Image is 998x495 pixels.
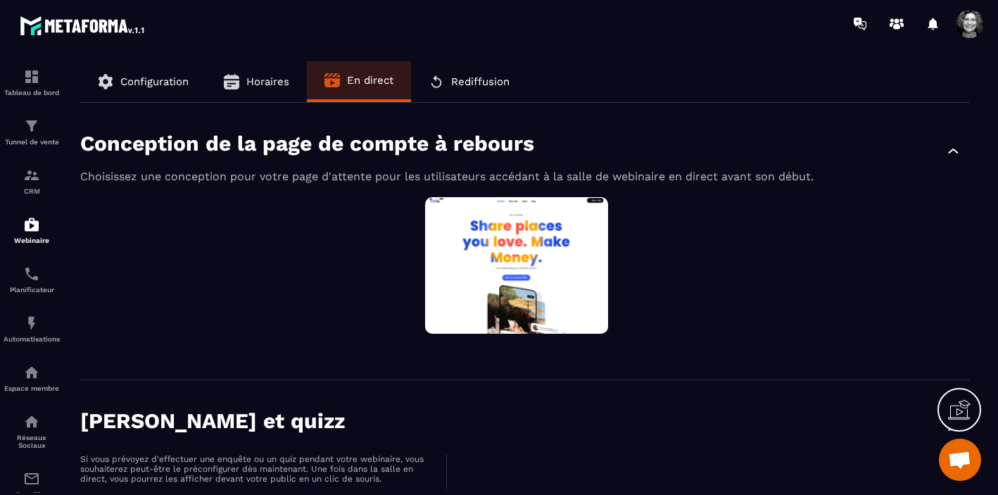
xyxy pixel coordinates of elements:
a: formationformationCRM [4,156,60,206]
p: [PERSON_NAME] et quizz [80,408,345,433]
a: automationsautomationsWebinaire [4,206,60,255]
img: scheduler [23,265,40,282]
span: En direct [347,74,393,87]
button: Configuration [80,61,206,102]
p: Espace membre [4,384,60,392]
span: Configuration [120,75,189,88]
span: Rediffusion [451,75,510,88]
img: formation [23,68,40,85]
p: Réseaux Sociaux [4,434,60,449]
p: Planificateur [4,286,60,294]
p: Si vous prévoyez d'effectuer une enquête ou un quiz pendant votre webinaire, vous souhaiterez peu... [80,454,432,484]
p: Automatisations [4,335,60,343]
a: schedulerschedulerPlanificateur [4,255,60,304]
img: automations [23,216,40,233]
button: En direct [307,61,411,99]
p: Tunnel de vente [4,138,60,146]
img: email [23,470,40,487]
p: Choisissez une conception pour votre page d'attente pour les utilisateurs accédant à la salle de ... [80,170,970,183]
p: Webinaire [4,237,60,244]
p: CRM [4,187,60,195]
a: social-networksocial-networkRéseaux Sociaux [4,403,60,460]
img: image [425,197,608,334]
img: formation [23,118,40,134]
a: Ouvrir le chat [939,439,981,481]
a: formationformationTunnel de vente [4,107,60,156]
img: logo [20,13,146,38]
img: automations [23,315,40,332]
a: formationformationTableau de bord [4,58,60,107]
p: Tableau de bord [4,89,60,96]
p: Conception de la page de compte à rebours [80,131,534,156]
img: automations [23,364,40,381]
img: social-network [23,413,40,430]
button: Horaires [206,61,307,102]
img: formation [23,167,40,184]
span: Horaires [246,75,289,88]
button: Rediffusion [411,61,527,102]
a: automationsautomationsAutomatisations [4,304,60,353]
a: automationsautomationsEspace membre [4,353,60,403]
